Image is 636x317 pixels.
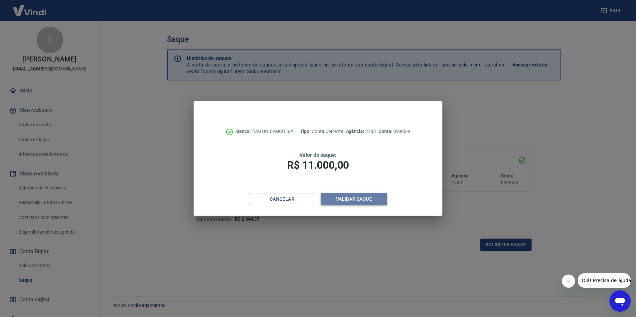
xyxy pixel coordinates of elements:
[249,193,315,205] button: Cancelar
[609,290,631,312] iframe: Botão para abrir a janela de mensagens
[299,152,337,158] span: Valor do saque:
[346,128,376,135] p: 2783
[236,129,252,134] span: Banco:
[300,129,312,134] span: Tipo:
[379,129,394,134] span: Conta:
[562,274,575,288] iframe: Fechar mensagem
[346,129,366,134] span: Agência:
[321,193,387,205] button: Validar saque
[300,128,343,135] p: Conta Corrente
[287,159,349,171] span: R$ 11.000,00
[578,273,631,288] iframe: Mensagem da empresa
[4,5,56,10] span: Olá! Precisa de ajuda?
[236,128,295,135] p: ITAÚ UNIBANCO S.A.
[379,128,410,135] p: 09920-9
